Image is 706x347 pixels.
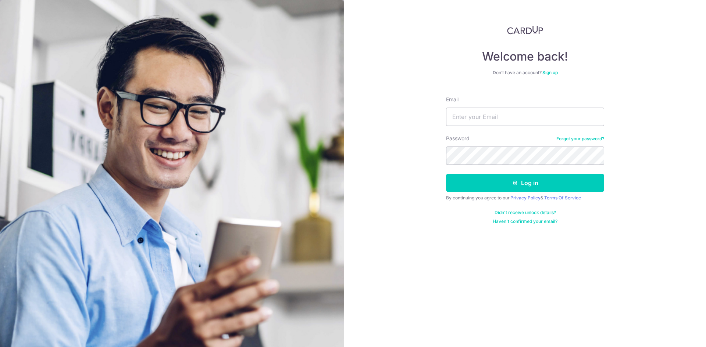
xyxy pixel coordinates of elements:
[446,108,604,126] input: Enter your Email
[542,70,558,75] a: Sign up
[446,49,604,64] h4: Welcome back!
[446,174,604,192] button: Log in
[556,136,604,142] a: Forgot your password?
[495,210,556,216] a: Didn't receive unlock details?
[493,218,557,224] a: Haven't confirmed your email?
[446,195,604,201] div: By continuing you agree to our &
[510,195,541,200] a: Privacy Policy
[446,96,459,103] label: Email
[446,70,604,76] div: Don’t have an account?
[446,135,470,142] label: Password
[507,26,543,35] img: CardUp Logo
[544,195,581,200] a: Terms Of Service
